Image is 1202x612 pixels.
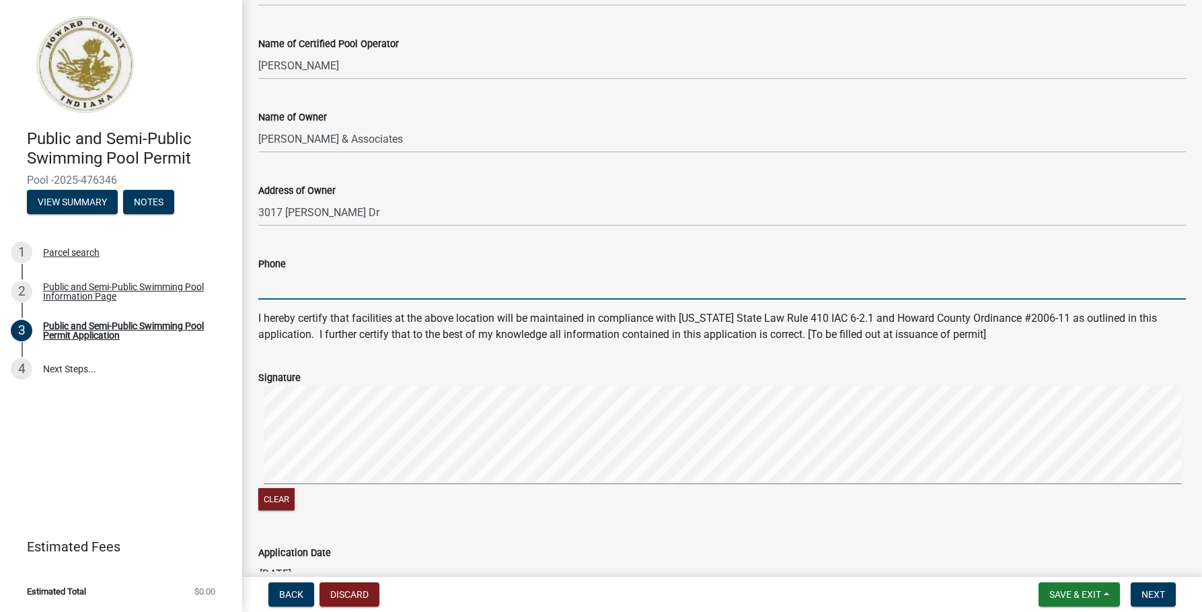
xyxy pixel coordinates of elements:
[1141,589,1165,600] span: Next
[320,582,379,607] button: Discard
[194,587,215,596] span: $0.00
[123,197,174,208] wm-modal-confirm: Notes
[258,113,327,123] label: Name of Owner
[258,549,331,558] label: Application Date
[258,260,286,269] label: Phone
[43,321,221,340] div: Public and Semi-Public Swimming Pool Permit Application
[279,589,303,600] span: Back
[11,358,32,380] div: 4
[123,190,174,214] button: Notes
[258,186,336,196] label: Address of Owner
[11,242,32,263] div: 1
[43,248,100,257] div: Parcel search
[11,281,32,302] div: 2
[258,310,1186,343] p: I hereby certify that facilities at the above location will be maintained in compliance with [US_...
[43,282,221,301] div: Public and Semi-Public Swimming Pool Information Page
[1039,582,1120,607] button: Save & Exit
[268,582,314,607] button: Back
[1131,582,1176,607] button: Next
[27,190,118,214] button: View Summary
[27,174,215,186] span: Pool -2025-476346
[11,533,221,560] a: Estimated Fees
[27,197,118,208] wm-modal-confirm: Summary
[258,488,295,510] button: Clear
[27,14,142,115] img: Howard County, Indiana
[258,40,399,49] label: Name of Certified Pool Operator
[27,587,86,596] span: Estimated Total
[1049,589,1101,600] span: Save & Exit
[27,129,231,168] h4: Public and Semi-Public Swimming Pool Permit
[258,374,301,383] label: Signature
[11,320,32,341] div: 3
